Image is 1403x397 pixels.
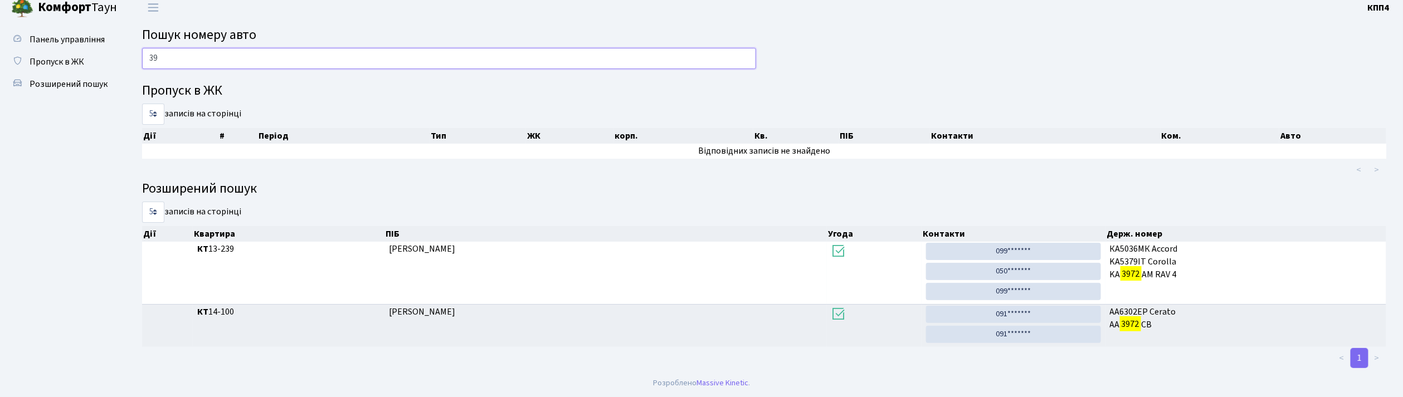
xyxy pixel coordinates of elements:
th: Ком. [1161,128,1280,144]
span: Панель управління [30,33,105,46]
span: [PERSON_NAME] [389,243,455,255]
select: записів на сторінці [142,202,164,223]
td: Відповідних записів не знайдено [142,144,1386,159]
span: 14-100 [197,306,380,318]
span: Пропуск в ЖК [30,56,84,68]
a: 1 [1351,348,1368,368]
th: Період [257,128,430,144]
label: записів на сторінці [142,202,241,223]
b: КТ [197,306,208,318]
a: Massive Kinetic [696,377,748,389]
span: Розширений пошук [30,78,108,90]
span: КА5036МК Accord KA5379IT Corolla KA AM RAV 4 [1110,243,1382,281]
th: # [218,128,257,144]
a: Панель управління [6,28,117,51]
th: ПІБ [839,128,930,144]
label: записів на сторінці [142,104,241,125]
th: Авто [1279,128,1397,144]
span: 13-239 [197,243,380,256]
mark: 3972 [1120,316,1141,332]
th: Дії [142,128,218,144]
h4: Розширений пошук [142,181,1386,197]
a: Розширений пошук [6,73,117,95]
th: ЖК [526,128,613,144]
th: Тип [430,128,526,144]
th: ПІБ [384,226,827,242]
mark: 3972 [1121,266,1142,282]
th: Дії [142,226,193,242]
th: Держ. номер [1105,226,1386,242]
span: [PERSON_NAME] [389,306,455,318]
th: Угода [827,226,922,242]
a: КПП4 [1368,1,1390,14]
th: Кв. [753,128,839,144]
div: Розроблено . [653,377,750,389]
h4: Пропуск в ЖК [142,83,1386,99]
select: записів на сторінці [142,104,164,125]
th: Квартира [193,226,384,242]
th: Контакти [922,226,1106,242]
input: Пошук [142,48,756,69]
span: Пошук номеру авто [142,25,256,45]
th: Контакти [930,128,1161,144]
span: AA6302EP Cerato АА СВ [1110,306,1382,331]
th: корп. [613,128,753,144]
b: КПП4 [1368,2,1390,14]
a: Пропуск в ЖК [6,51,117,73]
b: КТ [197,243,208,255]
